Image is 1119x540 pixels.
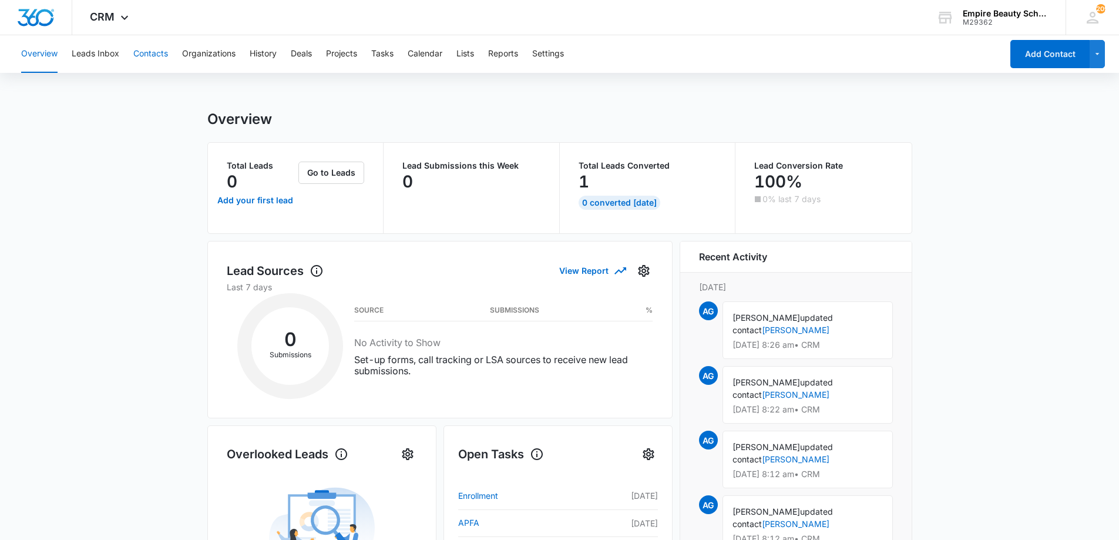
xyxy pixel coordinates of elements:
p: [DATE] 8:12 am • CRM [732,470,883,478]
button: Go to Leads [298,162,364,184]
h3: Submissions [490,307,539,313]
button: Calendar [408,35,442,73]
span: [PERSON_NAME] [732,442,800,452]
a: [PERSON_NAME] [762,519,829,529]
p: Total Leads Converted [579,162,717,170]
p: Submissions [251,350,329,360]
span: AG [699,366,718,385]
a: Enrollment [458,489,603,503]
button: Organizations [182,35,236,73]
span: AG [699,431,718,450]
h3: Source [354,307,384,313]
p: [DATE] [602,489,657,502]
h3: No Activity to Show [354,336,653,350]
h1: Overlooked Leads [227,445,348,463]
div: notifications count [1096,4,1105,14]
button: View Report [559,260,625,281]
h3: % [646,307,653,313]
h2: 0 [251,332,329,347]
p: [DATE] 8:26 am • CRM [732,341,883,349]
div: account name [963,9,1049,18]
a: Go to Leads [298,167,364,177]
button: Lists [456,35,474,73]
button: Settings [639,445,658,464]
button: Settings [634,261,653,280]
a: [PERSON_NAME] [762,390,829,400]
button: Deals [291,35,312,73]
button: Overview [21,35,58,73]
p: 0 [402,172,413,191]
div: account id [963,18,1049,26]
p: Lead Submissions this Week [402,162,540,170]
p: Set-up forms, call tracking or LSA sources to receive new lead submissions. [354,354,653,377]
a: [PERSON_NAME] [762,454,829,464]
h1: Overview [207,110,272,128]
button: Leads Inbox [72,35,119,73]
p: Total Leads [227,162,297,170]
h1: Open Tasks [458,445,544,463]
a: APFA [458,516,603,530]
span: AG [699,495,718,514]
p: Lead Conversion Rate [754,162,893,170]
button: History [250,35,277,73]
button: Reports [488,35,518,73]
p: Last 7 days [227,281,653,293]
span: CRM [90,11,115,23]
a: [PERSON_NAME] [762,325,829,335]
p: [DATE] 8:22 am • CRM [732,405,883,414]
p: 0 [227,172,237,191]
button: Tasks [371,35,394,73]
button: Settings [532,35,564,73]
p: [DATE] [602,517,657,529]
h6: Recent Activity [699,250,767,264]
span: AG [699,301,718,320]
p: 0% last 7 days [762,195,821,203]
a: Add your first lead [215,186,297,214]
h1: Lead Sources [227,262,324,280]
span: [PERSON_NAME] [732,313,800,323]
span: [PERSON_NAME] [732,377,800,387]
p: [DATE] [699,281,893,293]
div: 0 Converted [DATE] [579,196,660,210]
span: 209 [1096,4,1105,14]
p: 1 [579,172,589,191]
p: 100% [754,172,802,191]
button: Projects [326,35,357,73]
button: Settings [398,445,417,464]
button: Contacts [133,35,168,73]
span: [PERSON_NAME] [732,507,800,516]
button: Add Contact [1010,40,1090,68]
